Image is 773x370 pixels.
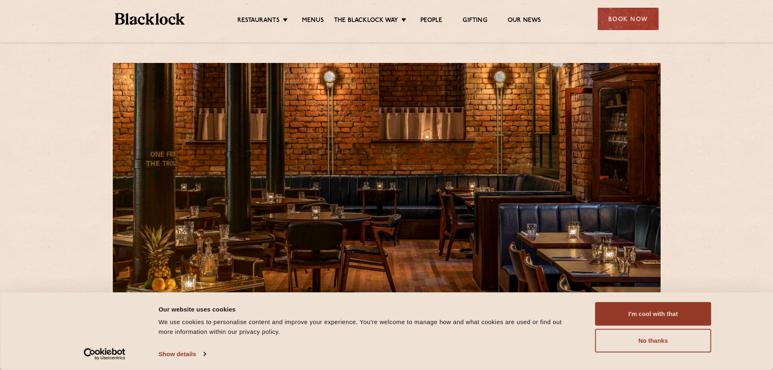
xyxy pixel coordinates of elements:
[302,17,324,26] a: Menus
[598,8,659,30] div: Book Now
[420,17,442,26] a: People
[159,317,577,337] div: We use cookies to personalise content and improve your experience. You're welcome to manage how a...
[159,348,206,360] a: Show details
[595,329,711,353] button: No thanks
[159,304,577,314] div: Our website uses cookies
[69,348,140,360] a: Usercentrics Cookiebot - opens in a new window
[115,13,185,25] img: BL_Textured_Logo-footer-cropped.svg
[595,302,711,326] button: I'm cool with that
[237,17,280,26] a: Restaurants
[463,17,487,26] a: Gifting
[508,17,541,26] a: Our News
[334,17,398,26] a: The Blacklock Way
